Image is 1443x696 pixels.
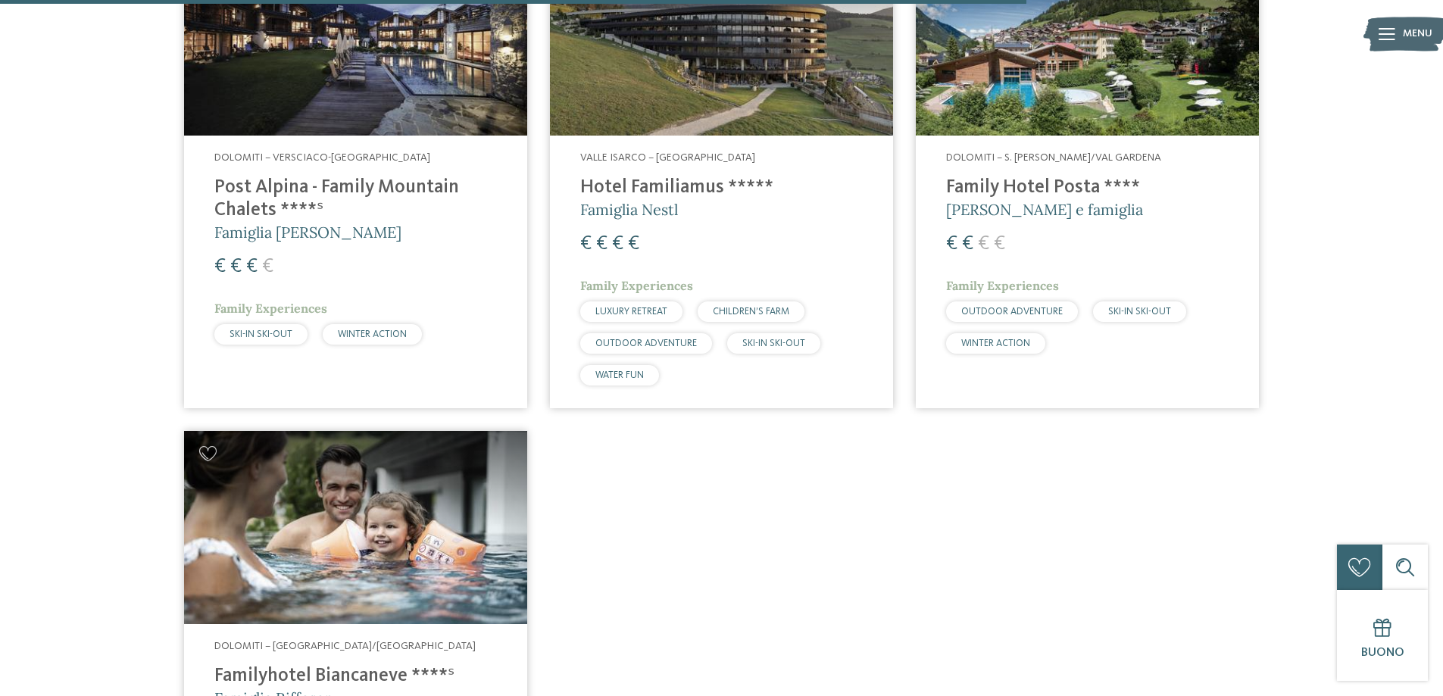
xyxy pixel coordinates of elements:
[946,234,957,254] span: €
[595,307,667,317] span: LUXURY RETREAT
[978,234,989,254] span: €
[214,301,327,316] span: Family Experiences
[961,307,1063,317] span: OUTDOOR ADVENTURE
[628,234,639,254] span: €
[230,329,292,339] span: SKI-IN SKI-OUT
[214,223,401,242] span: Famiglia [PERSON_NAME]
[612,234,623,254] span: €
[214,641,476,651] span: Dolomiti – [GEOGRAPHIC_DATA]/[GEOGRAPHIC_DATA]
[961,339,1030,348] span: WINTER ACTION
[994,234,1005,254] span: €
[580,152,755,163] span: Valle Isarco – [GEOGRAPHIC_DATA]
[713,307,789,317] span: CHILDREN’S FARM
[946,176,1229,199] h4: Family Hotel Posta ****
[214,257,226,276] span: €
[946,152,1161,163] span: Dolomiti – S. [PERSON_NAME]/Val Gardena
[946,278,1059,293] span: Family Experiences
[580,234,592,254] span: €
[338,329,407,339] span: WINTER ACTION
[214,176,497,222] h4: Post Alpina - Family Mountain Chalets ****ˢ
[595,339,697,348] span: OUTDOOR ADVENTURE
[1361,647,1404,659] span: Buono
[214,152,430,163] span: Dolomiti – Versciaco-[GEOGRAPHIC_DATA]
[580,278,693,293] span: Family Experiences
[214,665,497,688] h4: Familyhotel Biancaneve ****ˢ
[596,234,607,254] span: €
[262,257,273,276] span: €
[1337,590,1428,681] a: Buono
[246,257,258,276] span: €
[1108,307,1171,317] span: SKI-IN SKI-OUT
[946,200,1143,219] span: [PERSON_NAME] e famiglia
[962,234,973,254] span: €
[184,431,527,624] img: Cercate un hotel per famiglie? Qui troverete solo i migliori!
[742,339,805,348] span: SKI-IN SKI-OUT
[230,257,242,276] span: €
[595,370,644,380] span: WATER FUN
[580,200,678,219] span: Famiglia Nestl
